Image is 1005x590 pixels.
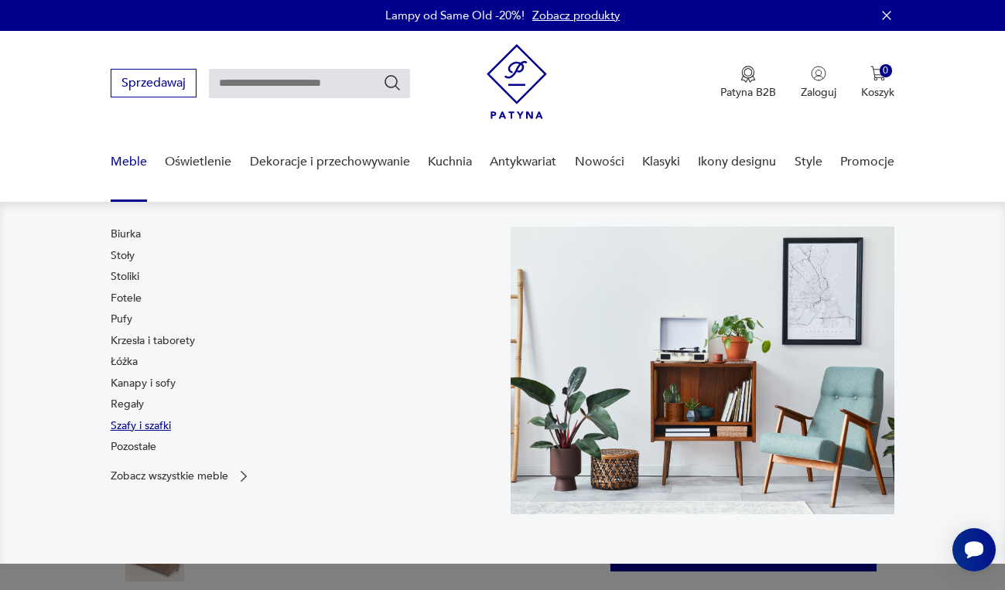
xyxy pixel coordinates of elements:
a: Ikony designu [698,132,776,192]
a: Stoły [111,248,135,264]
a: Meble [111,132,147,192]
div: 0 [880,64,893,77]
iframe: Smartsupp widget button [952,528,996,571]
a: Style [795,132,822,192]
a: Pozostałe [111,439,156,455]
a: Stoliki [111,269,139,285]
a: Szafy i szafki [111,418,171,434]
a: Antykwariat [490,132,556,192]
img: Ikona medalu [740,66,756,83]
a: Oświetlenie [165,132,231,192]
a: Kanapy i sofy [111,376,176,391]
a: Promocje [840,132,894,192]
a: Biurka [111,227,141,242]
button: Zaloguj [801,66,836,100]
img: Patyna - sklep z meblami i dekoracjami vintage [487,44,547,119]
a: Ikona medaluPatyna B2B [720,66,776,100]
p: Patyna B2B [720,85,776,100]
a: Zobacz produkty [532,8,620,23]
button: Szukaj [383,73,402,92]
p: Zobacz wszystkie meble [111,471,228,481]
a: Krzesła i taborety [111,333,195,349]
img: 969d9116629659dbb0bd4e745da535dc.jpg [511,227,895,514]
a: Sprzedawaj [111,79,197,90]
button: Patyna B2B [720,66,776,100]
button: 0Koszyk [861,66,894,100]
a: Pufy [111,312,132,327]
a: Dekoracje i przechowywanie [250,132,410,192]
a: Łóżka [111,354,138,370]
a: Kuchnia [428,132,472,192]
button: Sprzedawaj [111,69,197,97]
a: Zobacz wszystkie meble [111,469,251,484]
p: Koszyk [861,85,894,100]
img: Ikonka użytkownika [811,66,826,81]
img: Ikona koszyka [870,66,886,81]
p: Lampy od Same Old -20%! [385,8,525,23]
p: Zaloguj [801,85,836,100]
a: Fotele [111,291,142,306]
a: Nowości [575,132,624,192]
a: Klasyki [642,132,680,192]
a: Regały [111,397,144,412]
